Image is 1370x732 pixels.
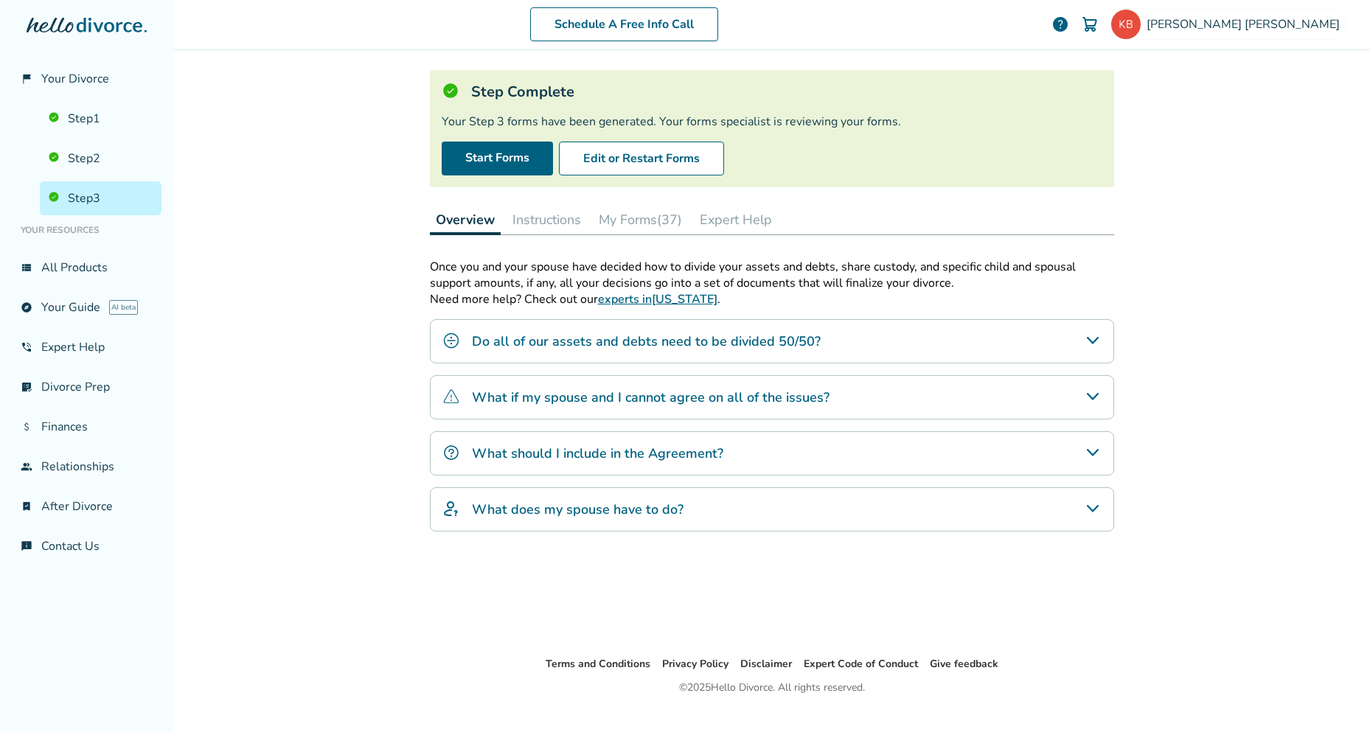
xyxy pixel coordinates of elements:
li: Disclaimer [740,655,792,673]
button: Edit or Restart Forms [559,142,724,175]
div: What should I include in the Agreement? [430,431,1114,475]
h4: What does my spouse have to do? [472,500,684,519]
button: Overview [430,205,501,235]
a: list_alt_checkDivorce Prep [12,370,161,404]
div: Your Step 3 forms have been generated. Your forms specialist is reviewing your forms. [442,114,1102,130]
iframe: Chat Widget [1296,661,1370,732]
a: attach_moneyFinances [12,410,161,444]
h4: Do all of our assets and debts need to be divided 50/50? [472,332,821,351]
img: Cart [1081,15,1099,33]
img: What does my spouse have to do? [442,500,460,517]
a: Step3 [40,181,161,215]
span: [PERSON_NAME] [PERSON_NAME] [1147,16,1346,32]
a: phone_in_talkExpert Help [12,330,161,364]
button: My Forms(37) [593,205,688,234]
a: help [1051,15,1069,33]
span: explore [21,301,32,313]
a: Schedule A Free Info Call [530,7,718,41]
span: attach_money [21,421,32,433]
a: Expert Code of Conduct [804,657,918,671]
a: Step2 [40,142,161,175]
img: What should I include in the Agreement? [442,444,460,461]
a: groupRelationships [12,450,161,484]
a: experts in[US_STATE] [598,291,717,307]
span: phone_in_talk [21,341,32,353]
span: Your Divorce [41,71,109,87]
h4: What if my spouse and I cannot agree on all of the issues? [472,388,830,407]
div: What does my spouse have to do? [430,487,1114,531]
a: Terms and Conditions [546,657,650,671]
div: Do all of our assets and debts need to be divided 50/50? [430,319,1114,363]
p: Need more help? Check out our . [430,291,1114,307]
a: view_listAll Products [12,251,161,285]
a: Privacy Policy [662,657,729,671]
p: Once you and your spouse have decided how to divide your assets and debts, share custody, and spe... [430,259,1114,291]
a: exploreYour GuideAI beta [12,290,161,324]
img: What if my spouse and I cannot agree on all of the issues? [442,388,460,405]
span: flag_2 [21,73,32,85]
li: Give feedback [930,655,998,673]
a: chat_infoContact Us [12,529,161,563]
span: AI beta [109,300,138,315]
button: Expert Help [694,205,778,234]
li: Your Resources [12,215,161,245]
h4: What should I include in the Agreement? [472,444,723,463]
a: Start Forms [442,142,553,175]
h5: Step Complete [471,82,574,102]
a: flag_2Your Divorce [12,62,161,96]
img: blaisdellkaibiology@gmail.com [1111,10,1141,39]
span: chat_info [21,540,32,552]
button: Instructions [507,205,587,234]
span: bookmark_check [21,501,32,512]
span: group [21,461,32,473]
a: Step1 [40,102,161,136]
span: view_list [21,262,32,273]
img: Do all of our assets and debts need to be divided 50/50? [442,332,460,349]
a: bookmark_checkAfter Divorce [12,489,161,523]
span: list_alt_check [21,381,32,393]
div: © 2025 Hello Divorce. All rights reserved. [679,679,865,697]
div: What if my spouse and I cannot agree on all of the issues? [430,375,1114,419]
